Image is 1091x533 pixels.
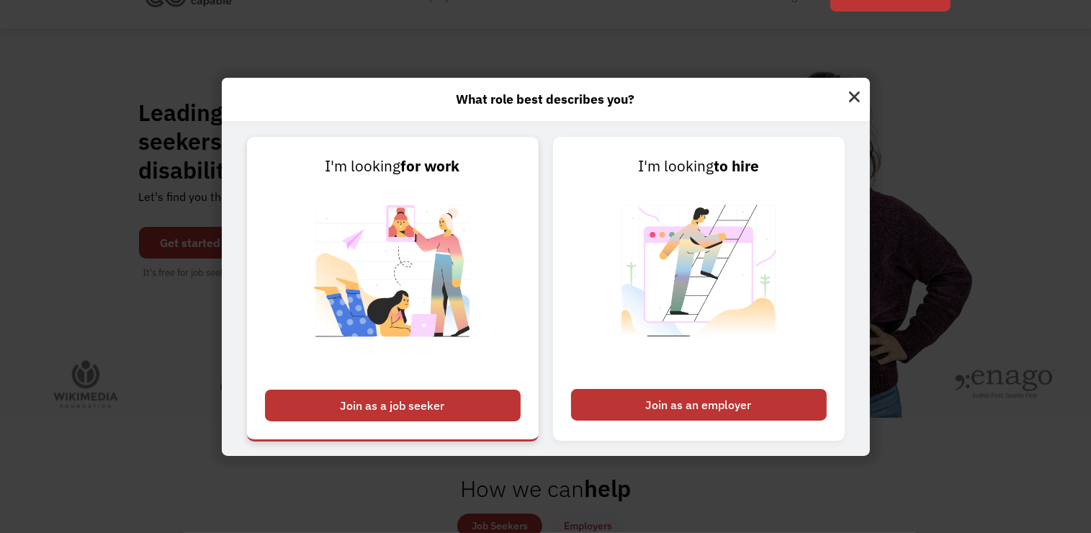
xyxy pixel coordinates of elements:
a: I'm lookingto hireJoin as an employer [553,137,845,441]
strong: for work [401,156,460,176]
img: Chronically Capable Personalized Job Matching [303,178,482,382]
div: Join as a job seeker [265,390,521,421]
a: I'm lookingfor workJoin as a job seeker [247,137,539,441]
div: I'm looking [571,155,827,178]
strong: What role best describes you? [457,91,635,107]
div: I'm looking [265,155,521,178]
div: Join as an employer [571,389,827,421]
strong: to hire [714,156,759,176]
